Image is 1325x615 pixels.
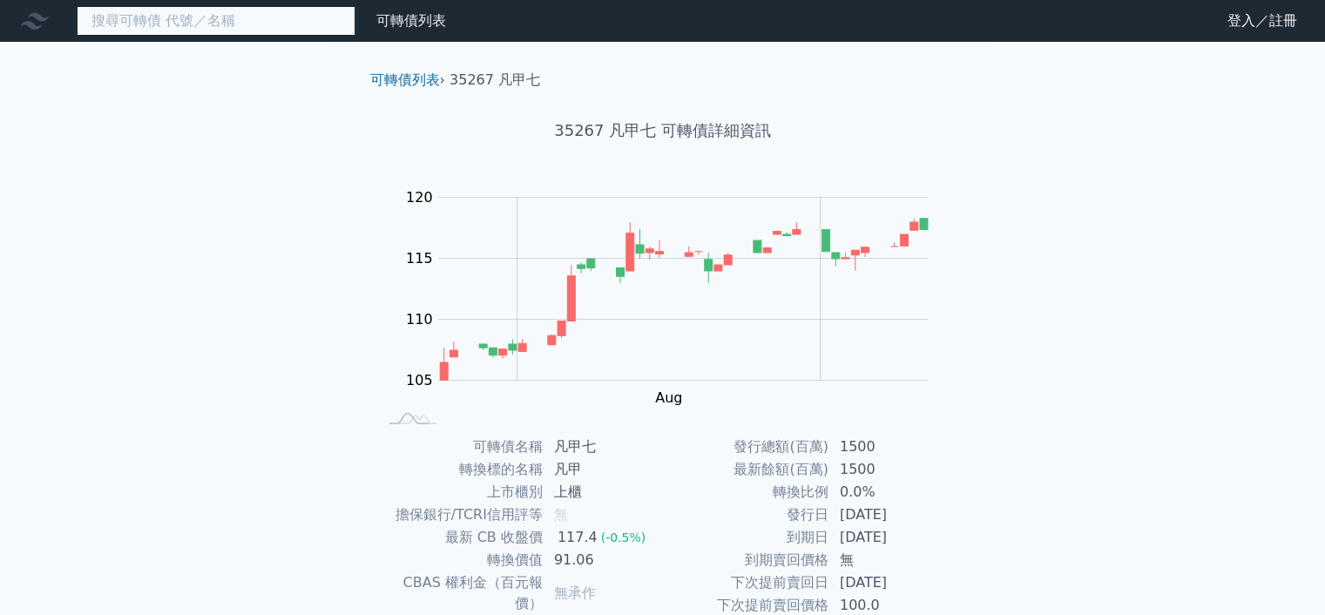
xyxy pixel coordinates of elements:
tspan: 105 [406,372,433,389]
g: Chart [396,189,954,406]
td: 上櫃 [544,481,663,503]
td: 可轉債名稱 [377,436,544,458]
td: CBAS 權利金（百元報價） [377,571,544,615]
td: 轉換價值 [377,549,544,571]
span: 無 [554,506,568,523]
td: 凡甲 [544,458,663,481]
td: 無 [829,549,949,571]
td: 發行總額(百萬) [663,436,829,458]
td: 0.0% [829,481,949,503]
a: 登入／註冊 [1213,7,1311,35]
td: 到期日 [663,526,829,549]
td: [DATE] [829,503,949,526]
div: 117.4 [554,527,601,548]
a: 可轉債列表 [370,71,440,88]
td: 1500 [829,458,949,481]
tspan: 115 [406,250,433,267]
td: 最新 CB 收盤價 [377,526,544,549]
span: (-0.5%) [601,531,646,544]
td: 凡甲七 [544,436,663,458]
tspan: 110 [406,311,433,328]
td: [DATE] [829,571,949,594]
a: 可轉債列表 [376,12,446,29]
td: 下次提前賣回日 [663,571,829,594]
li: › [370,70,445,91]
tspan: Aug [655,389,682,406]
td: 91.06 [544,549,663,571]
g: Series [440,219,928,380]
td: 上市櫃別 [377,481,544,503]
td: [DATE] [829,526,949,549]
td: 1500 [829,436,949,458]
li: 35267 凡甲七 [450,70,540,91]
td: 到期賣回價格 [663,549,829,571]
td: 最新餘額(百萬) [663,458,829,481]
tspan: 120 [406,189,433,206]
td: 發行日 [663,503,829,526]
h1: 35267 凡甲七 可轉債詳細資訊 [356,118,970,143]
td: 轉換標的名稱 [377,458,544,481]
span: 無承作 [554,585,596,601]
td: 轉換比例 [663,481,829,503]
td: 擔保銀行/TCRI信用評等 [377,503,544,526]
input: 搜尋可轉債 代號／名稱 [77,6,355,36]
